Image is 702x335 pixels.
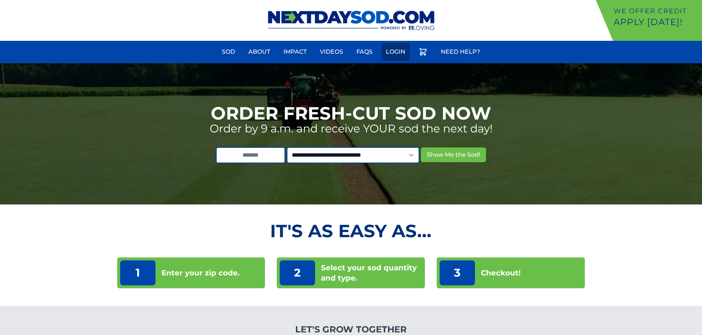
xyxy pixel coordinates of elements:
[315,43,347,61] a: Videos
[321,263,422,283] p: Select your sod quantity and type.
[244,43,275,61] a: About
[280,260,315,285] p: 2
[614,16,699,28] p: Apply [DATE]!
[217,43,240,61] a: Sod
[117,222,585,240] h2: It's as Easy As...
[210,122,493,135] p: Order by 9 a.m. and receive YOUR sod the next day!
[440,260,475,285] p: 3
[161,268,240,278] p: Enter your zip code.
[421,147,486,162] button: Show Me the Sod!
[279,43,311,61] a: Impact
[211,104,491,122] h1: Order Fresh-Cut Sod Now
[120,260,156,285] p: 1
[352,43,377,61] a: FAQs
[614,6,699,16] p: We offer Credit
[481,268,521,278] p: Checkout!
[436,43,485,61] a: Need Help?
[381,43,410,61] a: Login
